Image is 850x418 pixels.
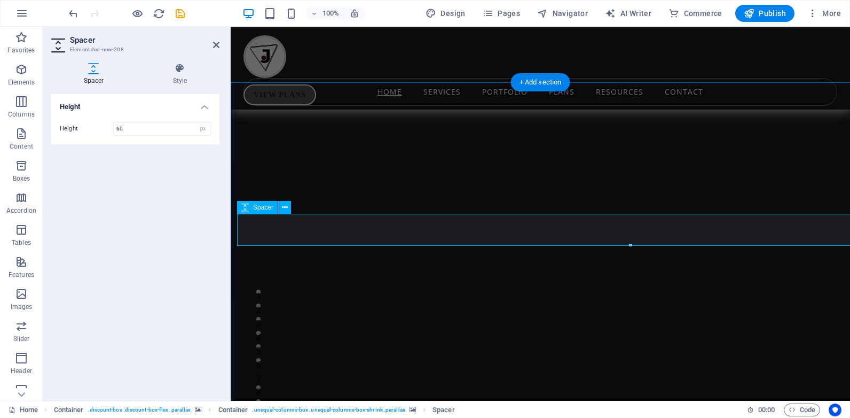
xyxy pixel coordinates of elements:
[7,46,35,55] p: Favorites
[252,404,405,416] span: . unequal-columns-box .unequal-columns-box-shrink .parallax
[735,5,794,22] button: Publish
[54,404,84,416] span: Click to select. Double-click to edit
[13,335,30,343] p: Slider
[421,5,470,22] div: Design (Ctrl+Alt+Y)
[350,9,359,18] i: On resize automatically adjust zoom level to fit chosen device.
[432,404,455,416] span: Click to select. Double-click to edit
[11,367,32,375] p: Header
[174,7,186,20] button: save
[758,404,775,416] span: 00 00
[421,5,470,22] button: Design
[11,303,33,311] p: Images
[829,404,841,416] button: Usercentrics
[67,7,80,20] i: Undo: Paste (Ctrl+Z)
[174,7,186,20] i: Save (Ctrl+S)
[478,5,524,22] button: Pages
[511,73,570,91] div: + Add section
[410,407,416,413] i: This element contains a background
[605,8,651,19] span: AI Writer
[789,404,815,416] span: Code
[664,5,727,22] button: Commerce
[483,8,520,19] span: Pages
[306,7,344,20] button: 100%
[70,35,219,45] h2: Spacer
[13,174,30,183] p: Boxes
[51,63,140,86] h4: Spacer
[8,78,35,87] p: Elements
[218,404,248,416] span: Click to select. Double-click to edit
[54,404,455,416] nav: breadcrumb
[784,404,820,416] button: Code
[140,63,219,86] h4: Style
[8,110,35,119] p: Columns
[744,8,786,19] span: Publish
[153,7,165,20] i: Reload page
[88,404,191,416] span: . discount-box .discount-box-flex .parallax
[426,8,466,19] span: Design
[253,204,273,211] span: Spacer
[70,45,198,55] h3: Element #ed-new-208
[12,238,31,247] p: Tables
[807,8,841,19] span: More
[533,5,592,22] button: Navigator
[60,126,113,131] label: Height
[152,7,165,20] button: reload
[537,8,588,19] span: Navigator
[601,5,656,22] button: AI Writer
[766,406,767,414] span: :
[803,5,845,22] button: More
[9,270,34,279] p: Features
[668,8,722,19] span: Commerce
[10,142,33,151] p: Content
[195,407,201,413] i: This element contains a background
[747,404,775,416] h6: Session time
[51,94,219,113] h4: Height
[322,7,339,20] h6: 100%
[9,404,38,416] a: Click to cancel selection. Double-click to open Pages
[6,206,36,215] p: Accordion
[131,7,144,20] button: Click here to leave preview mode and continue editing
[67,7,80,20] button: undo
